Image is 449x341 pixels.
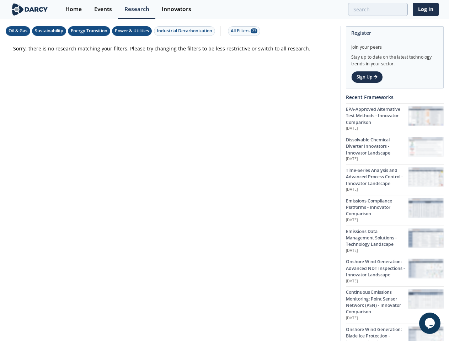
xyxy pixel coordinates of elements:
button: All Filters 23 [228,26,260,36]
div: Sustainability [35,28,63,34]
div: Register [351,27,438,39]
img: logo-wide.svg [11,3,49,16]
div: Emissions Data Management Solutions - Technology Landscape [346,228,408,248]
span: 23 [251,28,257,33]
div: Dissolvable Chemical Diverter Innovators - Innovator Landscape [346,137,408,156]
div: Power & Utilities [115,28,149,34]
div: Innovators [162,6,191,12]
button: Power & Utilities [112,26,152,36]
div: Oil & Gas [9,28,27,34]
div: All Filters [231,28,257,34]
div: Research [124,6,149,12]
input: Advanced Search [348,3,408,16]
div: Events [94,6,112,12]
div: Onshore Wind Generation: Advanced NDT Inspections - Innovator Landscape [346,259,408,278]
a: Dissolvable Chemical Diverter Innovators - Innovator Landscape [DATE] Dissolvable Chemical Divert... [346,134,444,164]
div: Energy Transition [71,28,107,34]
iframe: chat widget [419,313,442,334]
p: [DATE] [346,217,408,223]
a: Emissions Data Management Solutions - Technology Landscape [DATE] Emissions Data Management Solut... [346,226,444,256]
p: [DATE] [346,248,408,254]
button: Industrial Decarbonization [154,26,215,36]
div: Home [65,6,82,12]
div: EPA-Approved Alternative Test Methods - Innovator Comparison [346,106,408,126]
button: Sustainability [32,26,66,36]
button: Energy Transition [68,26,110,36]
a: Emissions Compliance Platforms - Innovator Comparison [DATE] Emissions Compliance Platforms - Inn... [346,195,444,226]
div: Continuous Emissions Monitoring: Point Sensor Network (PSN) - Innovator Comparison [346,289,408,315]
p: [DATE] [346,278,408,284]
p: [DATE] [346,187,408,193]
div: Stay up to date on the latest technology trends in your sector. [351,50,438,67]
p: [DATE] [346,156,408,162]
div: Emissions Compliance Platforms - Innovator Comparison [346,198,408,217]
a: Sign Up [351,71,383,83]
p: [DATE] [346,315,408,321]
a: Time-Series Analysis and Advanced Process Control - Innovator Landscape [DATE] Time-Series Analys... [346,164,444,195]
a: Log In [413,3,439,16]
a: Onshore Wind Generation: Advanced NDT Inspections - Innovator Landscape [DATE] Onshore Wind Gener... [346,256,444,286]
a: EPA-Approved Alternative Test Methods - Innovator Comparison [DATE] EPA-Approved Alternative Test... [346,103,444,134]
div: Recent Frameworks [346,91,444,103]
p: [DATE] [346,126,408,131]
p: Sorry, there is no research matching your filters. Please try changing the filters to be less res... [13,45,328,52]
button: Oil & Gas [6,26,30,36]
div: Join your peers [351,39,438,50]
a: Continuous Emissions Monitoring: Point Sensor Network (PSN) - Innovator Comparison [DATE] Continu... [346,286,444,323]
div: Time-Series Analysis and Advanced Process Control - Innovator Landscape [346,167,408,187]
div: Industrial Decarbonization [157,28,212,34]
